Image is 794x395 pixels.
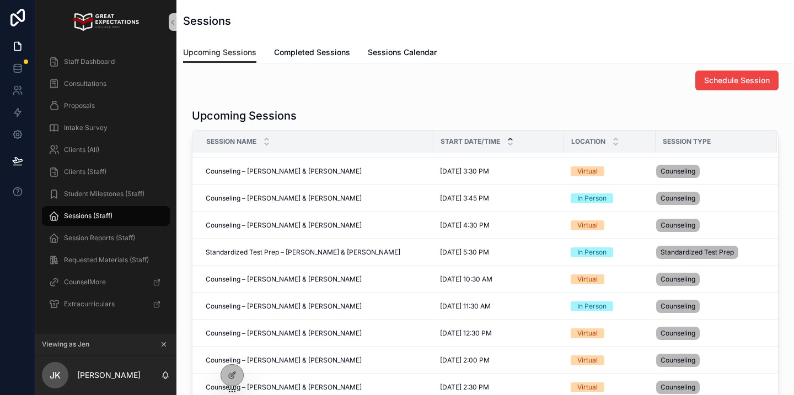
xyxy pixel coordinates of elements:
[64,123,108,132] span: Intake Survey
[661,383,695,392] span: Counseling
[440,167,489,176] span: [DATE] 3:30 PM
[274,47,350,58] span: Completed Sessions
[577,220,598,230] div: Virtual
[661,329,695,338] span: Counseling
[183,47,256,58] span: Upcoming Sessions
[440,383,489,392] span: [DATE] 2:30 PM
[206,194,362,203] span: Counseling – [PERSON_NAME] & [PERSON_NAME]
[440,329,492,338] span: [DATE] 12:30 PM
[704,75,770,86] span: Schedule Session
[274,42,350,64] a: Completed Sessions
[73,13,138,31] img: App logo
[77,370,141,381] p: [PERSON_NAME]
[64,212,112,220] span: Sessions (Staff)
[661,356,695,365] span: Counseling
[35,44,176,328] div: scrollable content
[42,272,170,292] a: CounselMore
[577,328,598,338] div: Virtual
[42,184,170,204] a: Student Milestones (Staff)
[206,167,362,176] span: Counseling – [PERSON_NAME] & [PERSON_NAME]
[42,74,170,94] a: Consultations
[42,52,170,72] a: Staff Dashboard
[64,190,144,198] span: Student Milestones (Staff)
[577,247,607,257] div: In Person
[64,57,115,66] span: Staff Dashboard
[440,275,492,284] span: [DATE] 10:30 AM
[695,71,779,90] button: Schedule Session
[368,47,437,58] span: Sessions Calendar
[206,248,400,257] span: Standardized Test Prep – [PERSON_NAME] & [PERSON_NAME]
[206,329,362,338] span: Counseling – [PERSON_NAME] & [PERSON_NAME]
[577,166,598,176] div: Virtual
[663,137,711,146] span: Session Type
[183,42,256,63] a: Upcoming Sessions
[577,382,598,392] div: Virtual
[206,302,362,311] span: Counseling – [PERSON_NAME] & [PERSON_NAME]
[206,356,362,365] span: Counseling – [PERSON_NAME] & [PERSON_NAME]
[64,79,106,88] span: Consultations
[440,356,490,365] span: [DATE] 2:00 PM
[42,340,89,349] span: Viewing as Jen
[577,274,598,284] div: Virtual
[50,369,61,382] span: JK
[661,167,695,176] span: Counseling
[661,221,695,230] span: Counseling
[42,228,170,248] a: Session Reports (Staff)
[64,145,99,154] span: Clients (All)
[661,275,695,284] span: Counseling
[206,137,256,146] span: Session Name
[42,206,170,226] a: Sessions (Staff)
[368,42,437,64] a: Sessions Calendar
[42,250,170,270] a: Requested Materials (Staff)
[64,167,106,176] span: Clients (Staff)
[661,248,734,257] span: Standardized Test Prep
[206,275,362,284] span: Counseling – [PERSON_NAME] & [PERSON_NAME]
[183,13,231,29] h1: Sessions
[64,278,106,286] span: CounselMore
[206,221,362,230] span: Counseling – [PERSON_NAME] & [PERSON_NAME]
[206,383,362,392] span: Counseling – [PERSON_NAME] & [PERSON_NAME]
[440,248,489,257] span: [DATE] 5:30 PM
[441,137,500,146] span: Start Date/Time
[577,193,607,203] div: In Person
[440,221,490,230] span: [DATE] 4:30 PM
[42,96,170,116] a: Proposals
[64,101,95,110] span: Proposals
[661,194,695,203] span: Counseling
[42,118,170,138] a: Intake Survey
[577,301,607,311] div: In Person
[192,108,297,123] h1: Upcoming Sessions
[42,162,170,182] a: Clients (Staff)
[440,194,489,203] span: [DATE] 3:45 PM
[571,137,605,146] span: Location
[64,256,149,264] span: Requested Materials (Staff)
[64,234,135,242] span: Session Reports (Staff)
[42,140,170,160] a: Clients (All)
[577,355,598,365] div: Virtual
[64,300,115,309] span: Extracurriculars
[42,294,170,314] a: Extracurriculars
[440,302,491,311] span: [DATE] 11:30 AM
[661,302,695,311] span: Counseling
